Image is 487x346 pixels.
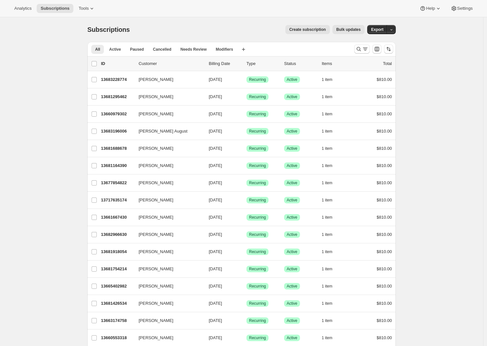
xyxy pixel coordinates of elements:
span: [DATE] [209,111,222,116]
div: 13681918054[PERSON_NAME][DATE]SuccessRecurringSuccessActive1 item$810.00 [101,247,392,256]
span: 1 item [322,94,332,99]
button: 1 item [322,213,340,222]
span: [PERSON_NAME] [139,76,173,83]
button: Create subscription [285,25,330,34]
span: $810.00 [377,335,392,340]
span: Recurring [249,94,266,99]
span: Needs Review [181,47,207,52]
button: 1 item [322,230,340,239]
span: [PERSON_NAME] [139,335,173,341]
div: 13660553318[PERSON_NAME][DATE]SuccessRecurringSuccessActive1 item$810.00 [101,333,392,342]
p: 13683228774 [101,76,133,83]
div: 13677854822[PERSON_NAME][DATE]SuccessRecurringSuccessActive1 item$810.00 [101,178,392,187]
span: Analytics [14,6,31,11]
span: All [95,47,100,52]
button: [PERSON_NAME] [135,247,200,257]
button: Analytics [10,4,35,13]
span: 1 item [322,266,332,272]
button: [PERSON_NAME] [135,281,200,291]
span: [DATE] [209,249,222,254]
span: Create subscription [289,27,326,32]
button: 1 item [322,109,340,119]
span: Recurring [249,146,266,151]
button: Subscriptions [37,4,73,13]
button: [PERSON_NAME] [135,160,200,171]
div: 13663174758[PERSON_NAME][DATE]SuccessRecurringSuccessActive1 item$810.00 [101,316,392,325]
p: Total [383,60,392,67]
button: [PERSON_NAME] [135,229,200,240]
button: Tools [75,4,99,13]
span: [PERSON_NAME] [139,249,173,255]
button: [PERSON_NAME] [135,298,200,309]
span: Active [287,77,297,82]
button: 1 item [322,75,340,84]
span: [DATE] [209,163,222,168]
div: 13681164390[PERSON_NAME][DATE]SuccessRecurringSuccessActive1 item$810.00 [101,161,392,170]
button: 1 item [322,264,340,274]
button: [PERSON_NAME] [135,212,200,223]
span: Recurring [249,163,266,168]
span: [DATE] [209,301,222,306]
span: $810.00 [377,266,392,271]
span: $810.00 [377,94,392,99]
span: 1 item [322,284,332,289]
span: $810.00 [377,215,392,220]
span: Recurring [249,335,266,340]
span: Active [287,111,297,117]
p: 13660979302 [101,111,133,117]
button: 1 item [322,161,340,170]
div: 13683196006[PERSON_NAME] August[DATE]SuccessRecurringSuccessActive1 item$810.00 [101,127,392,136]
span: Active [287,284,297,289]
span: Active [287,215,297,220]
span: 1 item [322,163,332,168]
span: Recurring [249,301,266,306]
span: Recurring [249,129,266,134]
div: 13681754214[PERSON_NAME][DATE]SuccessRecurringSuccessActive1 item$810.00 [101,264,392,274]
span: Paused [130,47,144,52]
span: $810.00 [377,318,392,323]
span: Recurring [249,284,266,289]
button: [PERSON_NAME] [135,74,200,85]
span: Recurring [249,249,266,254]
span: [DATE] [209,129,222,134]
button: [PERSON_NAME] [135,143,200,154]
span: [DATE] [209,318,222,323]
span: 1 item [322,249,332,254]
span: 1 item [322,215,332,220]
span: Active [287,335,297,340]
div: 13681688678[PERSON_NAME][DATE]SuccessRecurringSuccessActive1 item$810.00 [101,144,392,153]
span: [DATE] [209,180,222,185]
button: Export [367,25,387,34]
div: IDCustomerBilling DateTypeStatusItemsTotal [101,60,392,67]
span: Active [287,129,297,134]
button: [PERSON_NAME] [135,264,200,274]
span: Active [287,301,297,306]
button: Help [416,4,445,13]
span: 1 item [322,77,332,82]
span: $810.00 [377,198,392,202]
p: 13681295462 [101,94,133,100]
span: [PERSON_NAME] [139,214,173,221]
div: 13681426534[PERSON_NAME][DATE]SuccessRecurringSuccessActive1 item$810.00 [101,299,392,308]
p: 13661667430 [101,214,133,221]
p: 13677854822 [101,180,133,186]
button: [PERSON_NAME] [135,195,200,205]
button: 1 item [322,144,340,153]
span: Active [287,180,297,186]
span: Subscriptions [87,26,130,33]
button: [PERSON_NAME] [135,92,200,102]
span: [PERSON_NAME] [139,111,173,117]
span: Tools [79,6,89,11]
p: 13663174758 [101,317,133,324]
span: $810.00 [377,129,392,134]
p: 13681426534 [101,300,133,307]
span: [DATE] [209,198,222,202]
span: [PERSON_NAME] August [139,128,187,135]
div: 13665402982[PERSON_NAME][DATE]SuccessRecurringSuccessActive1 item$810.00 [101,282,392,291]
span: 1 item [322,180,332,186]
div: 13683228774[PERSON_NAME][DATE]SuccessRecurringSuccessActive1 item$810.00 [101,75,392,84]
span: Active [287,249,297,254]
p: Billing Date [209,60,241,67]
button: [PERSON_NAME] [135,315,200,326]
p: 13681754214 [101,266,133,272]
